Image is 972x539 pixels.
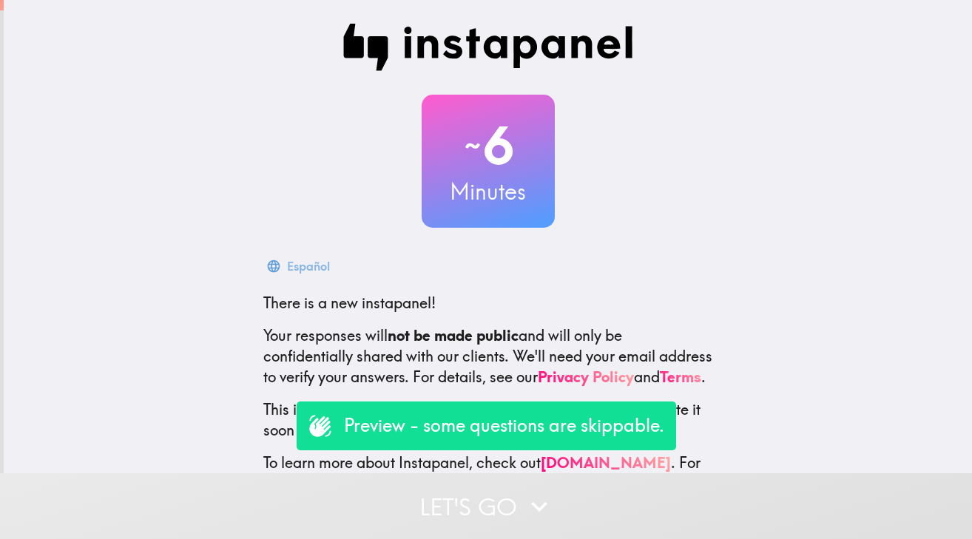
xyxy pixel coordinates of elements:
p: Your responses will and will only be confidentially shared with our clients. We'll need your emai... [263,325,713,387]
b: not be made public [388,326,519,345]
p: Preview - some questions are skippable. [344,413,664,438]
span: There is a new instapanel! [263,294,436,312]
h2: 6 [422,115,555,176]
div: Español [287,256,330,277]
img: Instapanel [343,24,633,71]
a: Privacy Policy [538,367,634,386]
a: [DOMAIN_NAME] [541,453,671,472]
a: Terms [660,367,701,386]
span: ~ [462,123,483,168]
p: To learn more about Instapanel, check out . For questions or help, email us at . [263,452,713,515]
p: This invite is exclusively for you, please do not share it. Complete it soon because spots are li... [263,399,713,441]
button: Español [263,251,336,281]
h3: Minutes [422,176,555,207]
